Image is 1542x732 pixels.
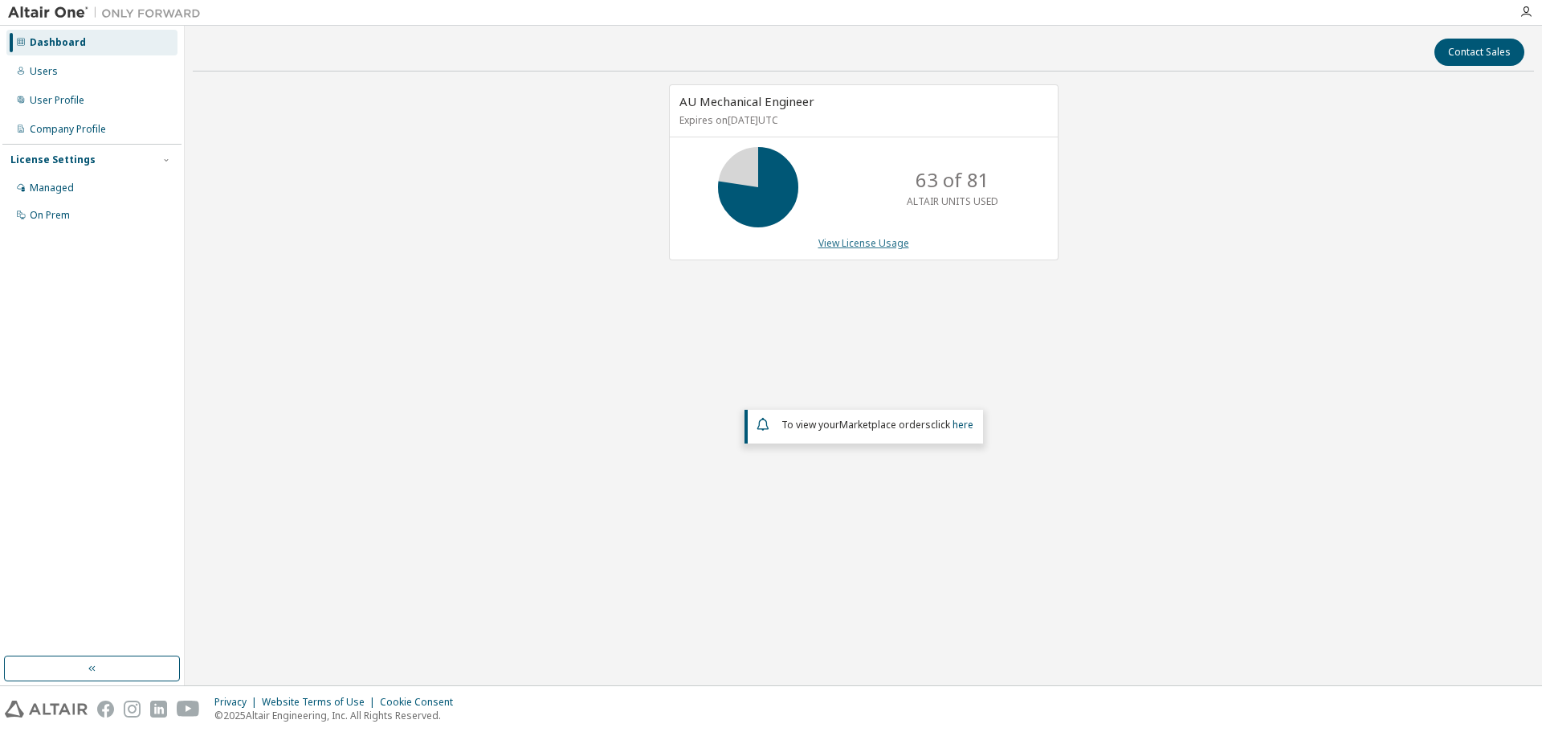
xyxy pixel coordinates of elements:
[679,113,1044,127] p: Expires on [DATE] UTC
[262,696,380,709] div: Website Terms of Use
[30,209,70,222] div: On Prem
[30,36,86,49] div: Dashboard
[214,696,262,709] div: Privacy
[30,94,84,107] div: User Profile
[781,418,973,431] span: To view your click
[679,93,814,109] span: AU Mechanical Engineer
[30,65,58,78] div: Users
[907,194,998,208] p: ALTAIR UNITS USED
[214,709,463,722] p: © 2025 Altair Engineering, Inc. All Rights Reserved.
[150,701,167,718] img: linkedin.svg
[30,182,74,194] div: Managed
[953,418,973,431] a: here
[380,696,463,709] div: Cookie Consent
[8,5,209,21] img: Altair One
[5,701,88,718] img: altair_logo.svg
[97,701,114,718] img: facebook.svg
[124,701,141,718] img: instagram.svg
[818,236,909,250] a: View License Usage
[1434,39,1524,66] button: Contact Sales
[30,123,106,136] div: Company Profile
[916,166,989,194] p: 63 of 81
[177,701,200,718] img: youtube.svg
[10,153,96,166] div: License Settings
[839,418,931,431] em: Marketplace orders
